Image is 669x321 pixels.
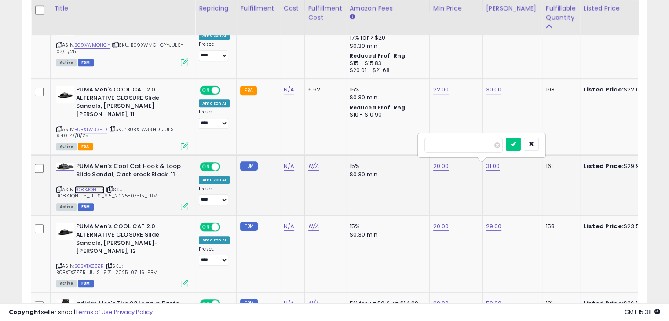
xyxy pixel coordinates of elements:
[350,171,423,179] div: $0.30 min
[433,222,449,231] a: 20.00
[56,86,74,103] img: 31rGx2QNcGL._SL40_.jpg
[584,223,657,230] div: $23.56
[240,161,257,171] small: FBM
[201,163,212,171] span: ON
[74,186,105,193] a: B08KJQNLF5
[199,176,230,184] div: Amazon AI
[56,59,77,66] span: All listings currently available for purchase on Amazon
[486,162,500,171] a: 31.00
[350,104,407,111] b: Reduced Prof. Rng.
[308,86,339,94] div: 6.62
[199,109,230,129] div: Preset:
[584,162,657,170] div: $29.94
[56,162,188,209] div: ASIN:
[284,4,301,13] div: Cost
[199,186,230,206] div: Preset:
[201,87,212,94] span: ON
[56,263,157,276] span: | SKU: B0BXTXZZZR_JULS_9.71_2025-07-15_FBM
[284,85,294,94] a: N/A
[308,162,319,171] a: N/A
[546,4,576,22] div: Fulfillable Quantity
[584,162,624,170] b: Listed Price:
[56,163,74,170] img: 31kmFJhuIjL._SL40_.jpg
[56,41,183,55] span: | SKU: B09XWMQHCY-JULS-07/11/25
[56,18,188,65] div: ASIN:
[350,94,423,102] div: $0.30 min
[240,86,256,95] small: FBA
[584,85,624,94] b: Listed Price:
[350,86,423,94] div: 15%
[56,280,77,287] span: All listings currently available for purchase on Amazon
[350,13,355,21] small: Amazon Fees.
[76,162,183,181] b: PUMA Men's Cool Cat Hook & Loop Slide Sandal, Castlerock Black, 11
[219,87,233,94] span: OFF
[584,86,657,94] div: $22.00
[546,162,573,170] div: 161
[350,52,407,59] b: Reduced Prof. Rng.
[350,223,423,230] div: 15%
[78,59,94,66] span: FBM
[350,162,423,170] div: 15%
[219,223,233,231] span: OFF
[114,308,153,316] a: Privacy Policy
[74,41,110,49] a: B09XWMQHCY
[56,223,74,240] img: 31rGx2QNcGL._SL40_.jpg
[350,67,423,74] div: $20.01 - $21.68
[199,4,233,13] div: Repricing
[76,86,183,120] b: PUMA Men's COOL CAT 2.0 ALTERNATIVE CLOSURE Slide Sandals, [PERSON_NAME]-[PERSON_NAME], 11
[9,308,41,316] strong: Copyright
[584,222,624,230] b: Listed Price:
[584,4,660,13] div: Listed Price
[74,126,107,133] a: B0BXTW33HD
[199,236,230,244] div: Amazon AI
[350,111,423,119] div: $10 - $10.90
[201,223,212,231] span: ON
[76,223,183,257] b: PUMA Men's COOL CAT 2.0 ALTERNATIVE CLOSURE Slide Sandals, [PERSON_NAME]-[PERSON_NAME], 12
[308,4,342,22] div: Fulfillment Cost
[56,86,188,149] div: ASIN:
[199,32,230,40] div: Amazon AI
[350,60,423,67] div: $15 - $15.83
[54,4,191,13] div: Title
[546,223,573,230] div: 158
[284,162,294,171] a: N/A
[56,143,77,150] span: All listings currently available for purchase on Amazon
[56,126,176,139] span: | SKU: B0BXTW33HD-JULS-9.40-4//11/25
[350,231,423,239] div: $0.30 min
[199,41,230,61] div: Preset:
[240,222,257,231] small: FBM
[350,34,423,42] div: 17% for > $20
[219,163,233,171] span: OFF
[433,85,449,94] a: 22.00
[350,4,426,13] div: Amazon Fees
[433,162,449,171] a: 20.00
[56,223,188,286] div: ASIN:
[199,246,230,266] div: Preset:
[75,308,113,316] a: Terms of Use
[9,308,153,317] div: seller snap | |
[284,222,294,231] a: N/A
[546,86,573,94] div: 193
[78,280,94,287] span: FBM
[350,42,423,50] div: $0.30 min
[486,85,502,94] a: 30.00
[199,99,230,107] div: Amazon AI
[486,4,538,13] div: [PERSON_NAME]
[74,263,104,270] a: B0BXTXZZZR
[486,222,502,231] a: 29.00
[625,308,660,316] span: 2025-08-15 15:38 GMT
[240,4,276,13] div: Fulfillment
[433,4,479,13] div: Min Price
[78,143,93,150] span: FBA
[308,222,319,231] a: N/A
[56,186,157,199] span: | SKU: B08KJQNLF5_JULS_9.5_2025-07-15_FBM
[56,203,77,211] span: All listings currently available for purchase on Amazon
[78,203,94,211] span: FBM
